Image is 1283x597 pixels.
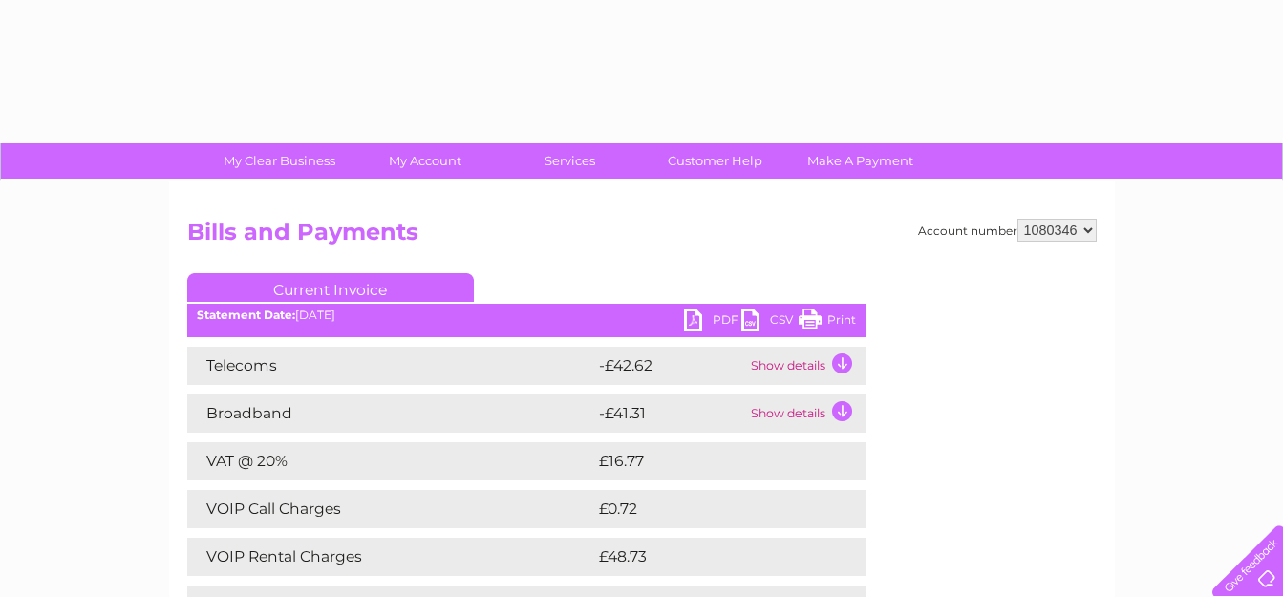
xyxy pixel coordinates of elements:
td: £16.77 [594,442,825,480]
td: -£42.62 [594,347,746,385]
td: Telecoms [187,347,594,385]
div: Account number [918,219,1097,242]
td: £0.72 [594,490,821,528]
td: Show details [746,394,866,433]
td: VAT @ 20% [187,442,594,480]
a: PDF [684,309,741,336]
a: Current Invoice [187,273,474,302]
div: [DATE] [187,309,866,322]
td: £48.73 [594,538,826,576]
td: VOIP Call Charges [187,490,594,528]
td: VOIP Rental Charges [187,538,594,576]
a: Customer Help [636,143,794,179]
a: CSV [741,309,799,336]
h2: Bills and Payments [187,219,1097,255]
a: My Clear Business [201,143,358,179]
a: Services [491,143,649,179]
a: My Account [346,143,503,179]
a: Make A Payment [781,143,939,179]
td: Broadband [187,394,594,433]
td: -£41.31 [594,394,746,433]
td: Show details [746,347,866,385]
a: Print [799,309,856,336]
b: Statement Date: [197,308,295,322]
